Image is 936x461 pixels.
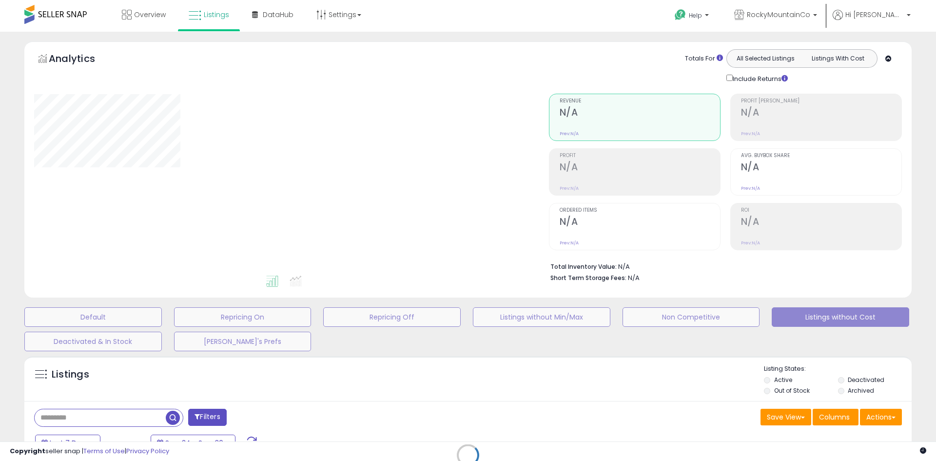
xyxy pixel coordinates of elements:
h2: N/A [741,161,901,175]
h2: N/A [741,107,901,120]
b: Total Inventory Value: [550,262,617,271]
button: Deactivated & In Stock [24,332,162,351]
i: Get Help [674,9,686,21]
button: Default [24,307,162,327]
small: Prev: N/A [560,240,579,246]
div: Include Returns [719,73,799,84]
div: Totals For [685,54,723,63]
button: Non Competitive [623,307,760,327]
li: N/A [550,260,895,272]
a: Hi [PERSON_NAME] [833,10,911,32]
h2: N/A [741,216,901,229]
button: Listings without Min/Max [473,307,610,327]
strong: Copyright [10,446,45,456]
h2: N/A [560,161,720,175]
h2: N/A [560,107,720,120]
small: Prev: N/A [741,131,760,137]
small: Prev: N/A [560,185,579,191]
small: Prev: N/A [741,240,760,246]
h2: N/A [560,216,720,229]
button: Repricing Off [323,307,461,327]
span: Revenue [560,99,720,104]
small: Prev: N/A [560,131,579,137]
span: Profit [560,153,720,159]
span: Help [689,11,702,20]
span: Overview [134,10,166,20]
small: Prev: N/A [741,185,760,191]
span: Avg. Buybox Share [741,153,901,159]
button: [PERSON_NAME]'s Prefs [174,332,312,351]
span: DataHub [263,10,293,20]
span: Listings [204,10,229,20]
button: Listings With Cost [801,52,874,65]
div: seller snap | | [10,447,169,456]
a: Help [667,1,719,32]
span: ROI [741,208,901,213]
span: N/A [628,273,640,282]
h5: Analytics [49,52,114,68]
button: Repricing On [174,307,312,327]
button: All Selected Listings [729,52,802,65]
span: RockyMountainCo [747,10,810,20]
span: Hi [PERSON_NAME] [845,10,904,20]
span: Ordered Items [560,208,720,213]
button: Listings without Cost [772,307,909,327]
span: Profit [PERSON_NAME] [741,99,901,104]
b: Short Term Storage Fees: [550,274,626,282]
